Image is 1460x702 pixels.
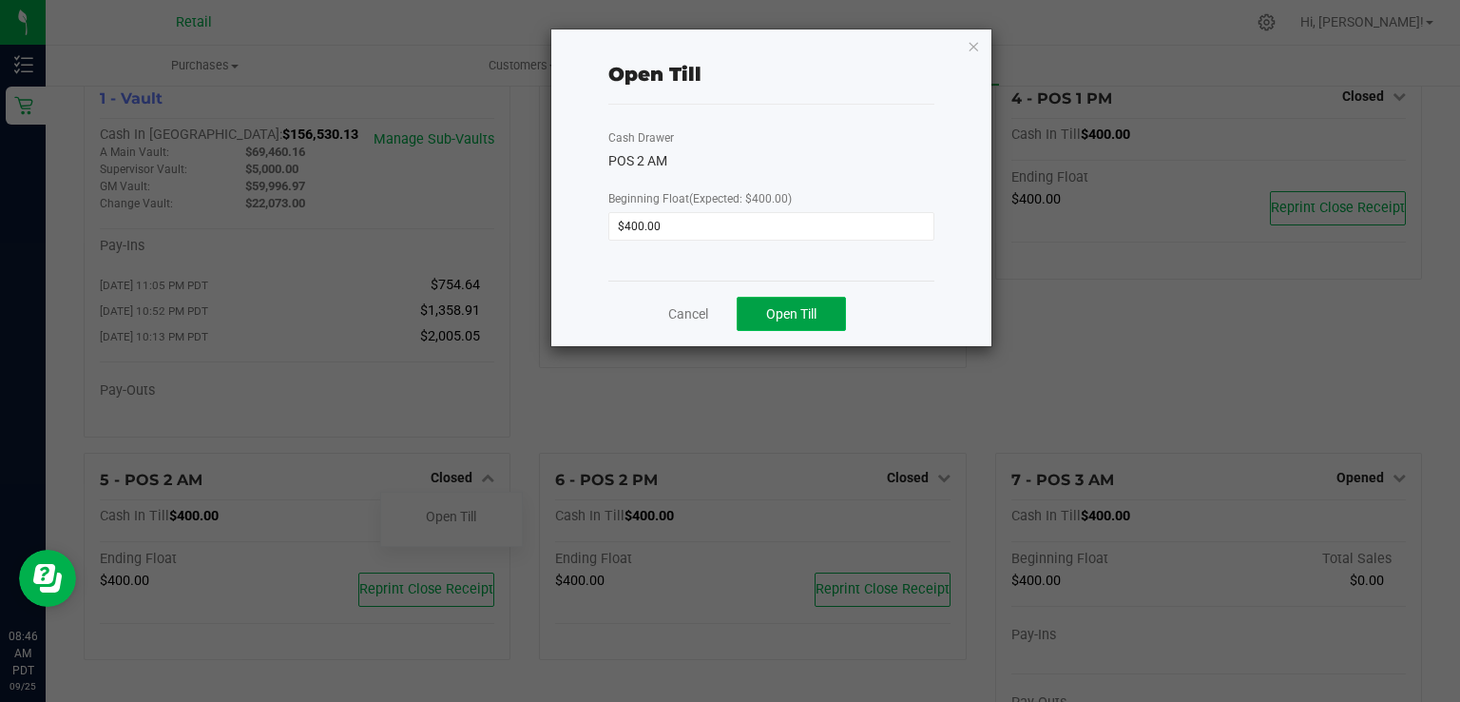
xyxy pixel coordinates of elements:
[608,129,674,146] label: Cash Drawer
[608,60,701,88] div: Open Till
[19,550,76,607] iframe: Resource center
[608,192,792,205] span: Beginning Float
[668,304,708,324] a: Cancel
[689,192,792,205] span: (Expected: $400.00)
[766,306,816,322] span: Open Till
[737,297,846,331] button: Open Till
[608,151,934,171] div: POS 2 AM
